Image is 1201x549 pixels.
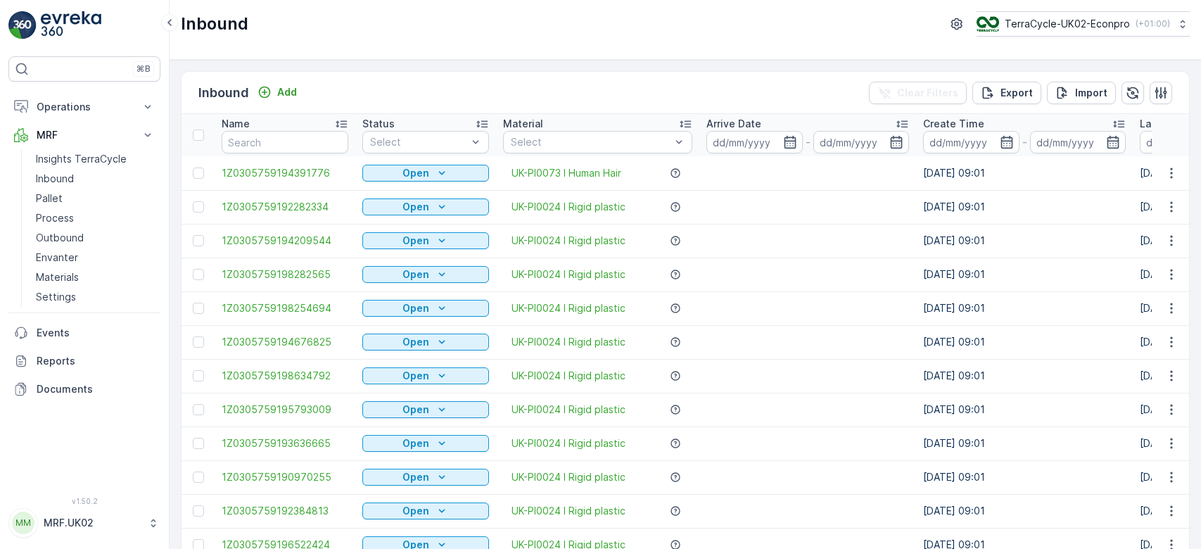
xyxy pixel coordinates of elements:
[193,438,204,449] div: Toggle Row Selected
[8,93,160,121] button: Operations
[222,470,348,484] a: 1Z0305759190970255
[30,287,160,307] a: Settings
[36,251,78,265] p: Envanter
[30,228,160,248] a: Outbound
[511,234,625,248] a: UK-PI0024 I Rigid plastic
[136,63,151,75] p: ⌘B
[706,117,761,131] p: Arrive Date
[8,11,37,39] img: logo
[1030,131,1126,153] input: dd/mm/yyyy
[30,149,160,169] a: Insights TerraCycle
[12,512,34,534] div: MM
[193,303,204,314] div: Toggle Row Selected
[193,505,204,517] div: Toggle Row Selected
[511,403,625,417] a: UK-PI0024 I Rigid plastic
[897,86,958,100] p: Clear Filters
[977,16,999,32] img: terracycle_logo_wKaHoWT.png
[37,382,155,396] p: Documents
[869,82,967,104] button: Clear Filters
[222,403,348,417] span: 1Z0305759195793009
[402,470,429,484] p: Open
[8,375,160,403] a: Documents
[402,504,429,518] p: Open
[916,427,1133,460] td: [DATE] 09:01
[36,211,74,225] p: Process
[1000,86,1033,100] p: Export
[916,460,1133,494] td: [DATE] 09:01
[362,334,489,351] button: Open
[30,248,160,267] a: Envanter
[806,134,811,151] p: -
[222,117,250,131] p: Name
[8,347,160,375] a: Reports
[362,367,489,384] button: Open
[1075,86,1107,100] p: Import
[511,166,621,180] span: UK-PI0073 I Human Hair
[36,172,74,186] p: Inbound
[37,326,155,340] p: Events
[222,234,348,248] a: 1Z0305759194209544
[222,335,348,349] a: 1Z0305759194676825
[222,301,348,315] a: 1Z0305759198254694
[8,121,160,149] button: MRF
[511,135,671,149] p: Select
[1022,134,1027,151] p: -
[193,370,204,381] div: Toggle Row Selected
[8,497,160,505] span: v 1.50.2
[222,504,348,518] span: 1Z0305759192384813
[30,267,160,287] a: Materials
[30,208,160,228] a: Process
[193,201,204,213] div: Toggle Row Selected
[511,369,625,383] a: UK-PI0024 I Rigid plastic
[37,100,132,114] p: Operations
[362,435,489,452] button: Open
[222,436,348,450] a: 1Z0305759193636665
[362,232,489,249] button: Open
[402,369,429,383] p: Open
[402,301,429,315] p: Open
[511,267,625,282] a: UK-PI0024 I Rigid plastic
[222,369,348,383] a: 1Z0305759198634792
[362,300,489,317] button: Open
[362,117,395,131] p: Status
[362,165,489,182] button: Open
[511,470,625,484] a: UK-PI0024 I Rigid plastic
[362,266,489,283] button: Open
[37,128,132,142] p: MRF
[923,117,984,131] p: Create Time
[402,403,429,417] p: Open
[362,198,489,215] button: Open
[402,234,429,248] p: Open
[8,319,160,347] a: Events
[923,131,1019,153] input: dd/mm/yyyy
[193,235,204,246] div: Toggle Row Selected
[916,291,1133,325] td: [DATE] 09:01
[916,258,1133,291] td: [DATE] 09:01
[977,11,1190,37] button: TerraCycle-UK02-Econpro(+01:00)
[36,231,84,245] p: Outbound
[916,325,1133,359] td: [DATE] 09:01
[511,301,625,315] a: UK-PI0024 I Rigid plastic
[511,504,625,518] a: UK-PI0024 I Rigid plastic
[41,11,101,39] img: logo_light-DOdMpM7g.png
[222,267,348,282] a: 1Z0305759198282565
[402,166,429,180] p: Open
[193,168,204,179] div: Toggle Row Selected
[8,508,160,538] button: MMMRF.UK02
[193,404,204,415] div: Toggle Row Selected
[1047,82,1116,104] button: Import
[1136,18,1170,30] p: ( +01:00 )
[193,336,204,348] div: Toggle Row Selected
[511,335,625,349] a: UK-PI0024 I Rigid plastic
[511,436,625,450] a: UK-PI0024 I Rigid plastic
[198,83,249,103] p: Inbound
